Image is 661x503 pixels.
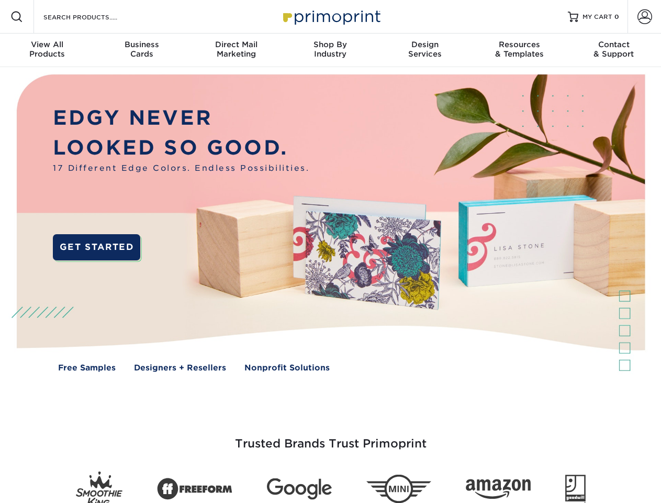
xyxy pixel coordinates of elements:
div: Services [378,40,472,59]
a: Nonprofit Solutions [244,362,330,374]
a: Designers + Resellers [134,362,226,374]
a: Resources& Templates [472,34,566,67]
div: Cards [94,40,188,59]
p: EDGY NEVER [53,103,309,133]
a: BusinessCards [94,34,188,67]
img: Primoprint [278,5,383,28]
a: Direct MailMarketing [189,34,283,67]
img: Goodwill [565,475,586,503]
a: GET STARTED [53,234,140,260]
img: Google [267,478,332,500]
div: & Templates [472,40,566,59]
a: Shop ByIndustry [283,34,377,67]
span: MY CART [582,13,612,21]
div: Marketing [189,40,283,59]
span: 17 Different Edge Colors. Endless Possibilities. [53,162,309,174]
p: LOOKED SO GOOD. [53,133,309,163]
span: Design [378,40,472,49]
input: SEARCH PRODUCTS..... [42,10,144,23]
div: Industry [283,40,377,59]
span: Contact [567,40,661,49]
img: Amazon [466,479,531,499]
a: DesignServices [378,34,472,67]
span: Business [94,40,188,49]
span: 0 [614,13,619,20]
span: Resources [472,40,566,49]
a: Free Samples [58,362,116,374]
div: & Support [567,40,661,59]
h3: Trusted Brands Trust Primoprint [25,412,637,463]
span: Shop By [283,40,377,49]
span: Direct Mail [189,40,283,49]
a: Contact& Support [567,34,661,67]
